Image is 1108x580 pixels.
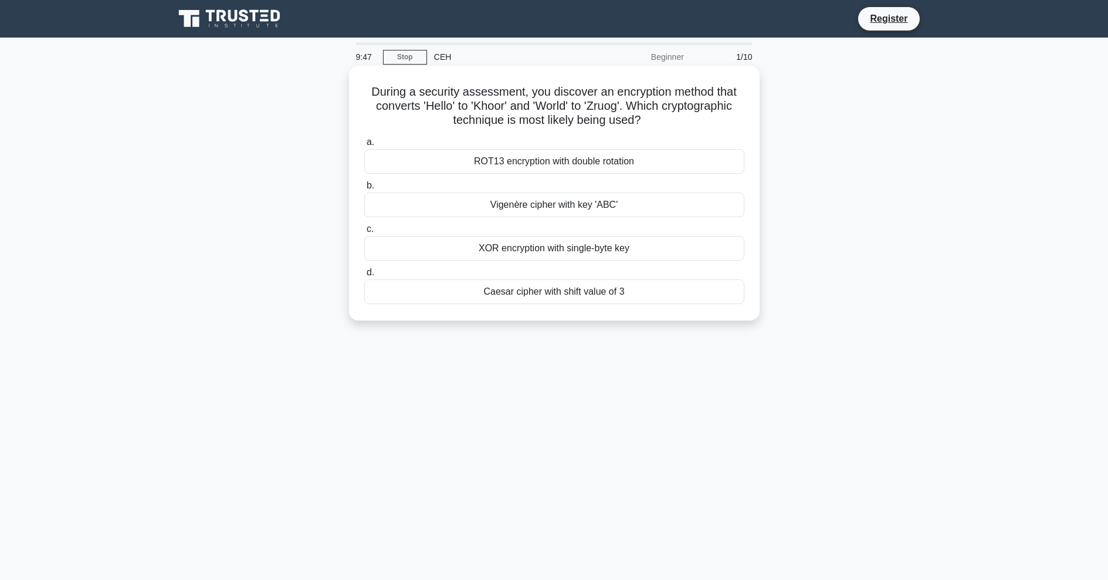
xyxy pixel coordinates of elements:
div: Caesar cipher with shift value of 3 [364,279,744,304]
span: b. [367,180,374,190]
div: Beginner [588,45,691,69]
div: 9:47 [349,45,383,69]
a: Register [863,11,914,26]
div: XOR encryption with single-byte key [364,236,744,261]
div: CEH [427,45,588,69]
span: a. [367,137,374,147]
span: d. [367,267,374,277]
div: ROT13 encryption with double rotation [364,149,744,174]
div: Vigenère cipher with key 'ABC' [364,193,744,217]
h5: During a security assessment, you discover an encryption method that converts 'Hello' to 'Khoor' ... [363,85,746,128]
div: 1/10 [691,45,760,69]
span: c. [367,224,374,234]
a: Stop [383,50,427,65]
